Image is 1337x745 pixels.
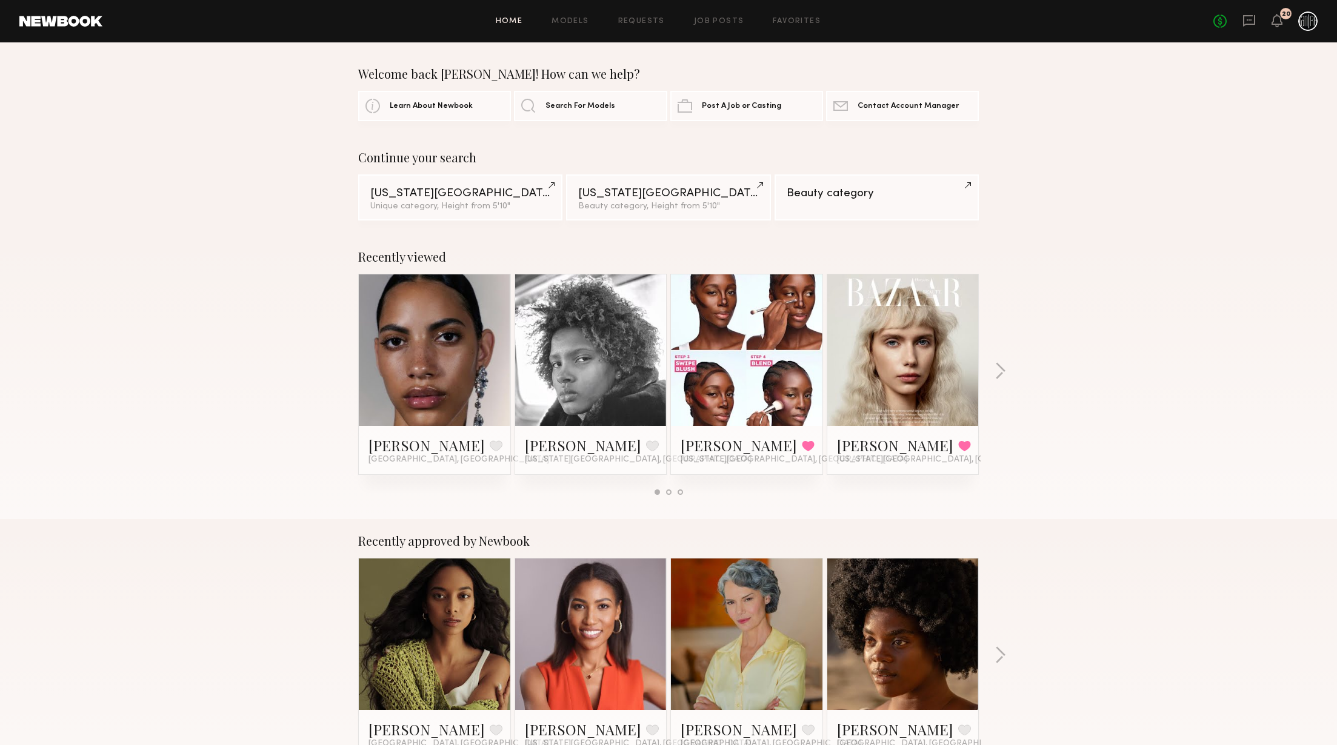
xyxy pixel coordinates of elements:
[787,188,967,199] div: Beauty category
[370,202,550,211] div: Unique category, Height from 5'10"
[525,455,752,465] span: [US_STATE][GEOGRAPHIC_DATA], [GEOGRAPHIC_DATA]
[358,91,511,121] a: Learn About Newbook
[496,18,523,25] a: Home
[390,102,473,110] span: Learn About Newbook
[368,435,485,455] a: [PERSON_NAME]
[358,534,979,548] div: Recently approved by Newbook
[368,455,549,465] span: [GEOGRAPHIC_DATA], [GEOGRAPHIC_DATA]
[837,455,1064,465] span: [US_STATE][GEOGRAPHIC_DATA], [GEOGRAPHIC_DATA]
[545,102,615,110] span: Search For Models
[578,188,758,199] div: [US_STATE][GEOGRAPHIC_DATA]
[681,435,797,455] a: [PERSON_NAME]
[358,250,979,264] div: Recently viewed
[837,720,953,739] a: [PERSON_NAME]
[858,102,959,110] span: Contact Account Manager
[514,91,667,121] a: Search For Models
[358,174,562,220] a: [US_STATE][GEOGRAPHIC_DATA]Unique category, Height from 5'10"
[702,102,781,110] span: Post A Job or Casting
[358,67,979,81] div: Welcome back [PERSON_NAME]! How can we help?
[837,435,953,455] a: [PERSON_NAME]
[525,720,641,739] a: [PERSON_NAME]
[826,91,979,121] a: Contact Account Manager
[552,18,588,25] a: Models
[358,150,979,165] div: Continue your search
[1282,11,1290,18] div: 20
[670,91,823,121] a: Post A Job or Casting
[566,174,770,220] a: [US_STATE][GEOGRAPHIC_DATA]Beauty category, Height from 5'10"
[370,188,550,199] div: [US_STATE][GEOGRAPHIC_DATA]
[681,455,907,465] span: [US_STATE][GEOGRAPHIC_DATA], [GEOGRAPHIC_DATA]
[525,435,641,455] a: [PERSON_NAME]
[775,174,979,220] a: Beauty category
[681,720,797,739] a: [PERSON_NAME]
[578,202,758,211] div: Beauty category, Height from 5'10"
[694,18,744,25] a: Job Posts
[618,18,665,25] a: Requests
[773,18,821,25] a: Favorites
[368,720,485,739] a: [PERSON_NAME]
